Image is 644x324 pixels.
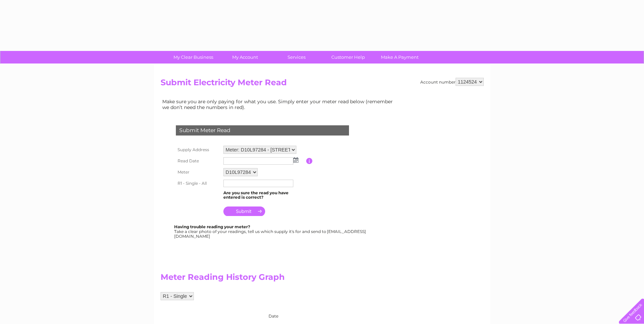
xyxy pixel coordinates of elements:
input: Information [306,158,313,164]
td: Are you sure the read you have entered is correct? [222,189,306,202]
div: Account number [420,78,484,86]
th: Read Date [174,156,222,166]
div: Submit Meter Read [176,125,349,136]
a: My Account [217,51,273,64]
a: Services [269,51,325,64]
b: Having trouble reading your meter? [174,224,250,229]
td: Make sure you are only paying for what you use. Simply enter your meter read below (remember we d... [161,97,398,111]
th: R1 - Single - All [174,178,222,189]
h2: Submit Electricity Meter Read [161,78,484,91]
a: My Clear Business [165,51,221,64]
a: Customer Help [320,51,376,64]
a: Make A Payment [372,51,428,64]
input: Submit [223,206,265,216]
th: Supply Address [174,144,222,156]
div: Date [161,307,398,319]
th: Meter [174,166,222,178]
h2: Meter Reading History Graph [161,272,398,285]
div: Take a clear photo of your readings, tell us which supply it's for and send to [EMAIL_ADDRESS][DO... [174,224,367,238]
img: ... [293,157,298,163]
